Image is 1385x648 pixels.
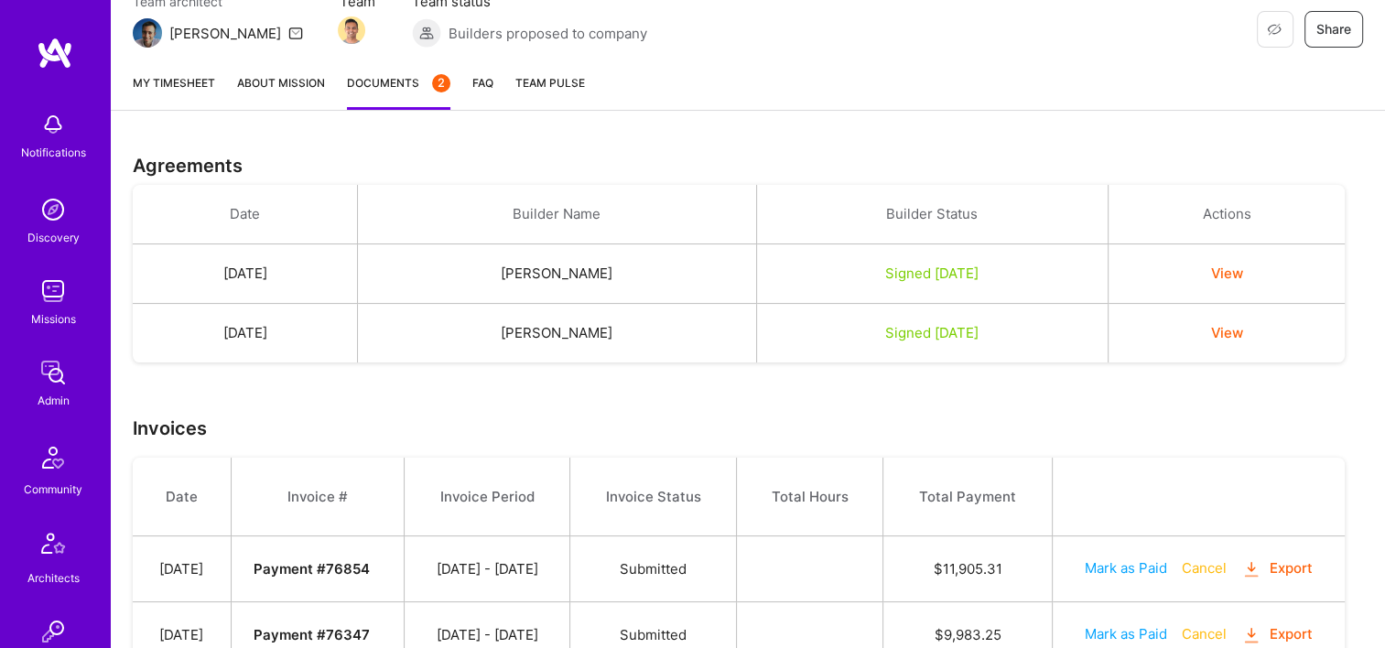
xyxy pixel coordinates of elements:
[38,391,70,410] div: Admin
[405,536,570,602] td: [DATE] - [DATE]
[35,106,71,143] img: bell
[883,458,1052,536] th: Total Payment
[358,244,756,304] td: [PERSON_NAME]
[1182,558,1227,578] button: Cancel
[237,73,325,110] a: About Mission
[515,73,585,110] a: Team Pulse
[288,26,303,40] i: icon Mail
[1304,11,1363,48] button: Share
[515,76,585,90] span: Team Pulse
[432,74,450,92] div: 2
[570,458,737,536] th: Invoice Status
[21,143,86,162] div: Notifications
[449,24,647,43] span: Builders proposed to company
[756,185,1108,244] th: Builder Status
[405,458,570,536] th: Invoice Period
[24,480,82,499] div: Community
[883,536,1052,602] td: $ 11,905.31
[254,560,370,578] strong: Payment # 76854
[133,458,231,536] th: Date
[1241,559,1262,580] i: icon OrangeDownload
[35,354,71,391] img: admin teamwork
[133,155,1363,177] h3: Agreements
[358,185,756,244] th: Builder Name
[338,16,365,44] img: Team Member Avatar
[347,73,450,110] a: Documents2
[779,264,1086,283] div: Signed [DATE]
[37,37,73,70] img: logo
[231,458,405,536] th: Invoice #
[620,626,687,643] span: Submitted
[1316,20,1351,38] span: Share
[1267,22,1282,37] i: icon EyeClosed
[412,18,441,48] img: Builders proposed to company
[133,304,358,363] td: [DATE]
[133,18,162,48] img: Team Architect
[133,185,358,244] th: Date
[35,191,71,228] img: discovery
[133,73,215,110] a: My timesheet
[27,228,80,247] div: Discovery
[1085,624,1167,643] button: Mark as Paid
[31,524,75,568] img: Architects
[169,24,281,43] div: [PERSON_NAME]
[340,15,363,46] a: Team Member Avatar
[1182,624,1227,643] button: Cancel
[347,73,450,92] span: Documents
[31,436,75,480] img: Community
[1241,625,1262,646] i: icon OrangeDownload
[358,304,756,363] td: [PERSON_NAME]
[1210,323,1242,342] button: View
[779,323,1086,342] div: Signed [DATE]
[35,273,71,309] img: teamwork
[1210,264,1242,283] button: View
[736,458,882,536] th: Total Hours
[254,626,370,643] strong: Payment # 76347
[27,568,80,588] div: Architects
[133,417,1363,439] h3: Invoices
[1241,558,1313,579] button: Export
[1085,558,1167,578] button: Mark as Paid
[31,309,76,329] div: Missions
[133,536,231,602] td: [DATE]
[472,73,493,110] a: FAQ
[1241,624,1313,645] button: Export
[133,244,358,304] td: [DATE]
[1108,185,1344,244] th: Actions
[620,560,687,578] span: Submitted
